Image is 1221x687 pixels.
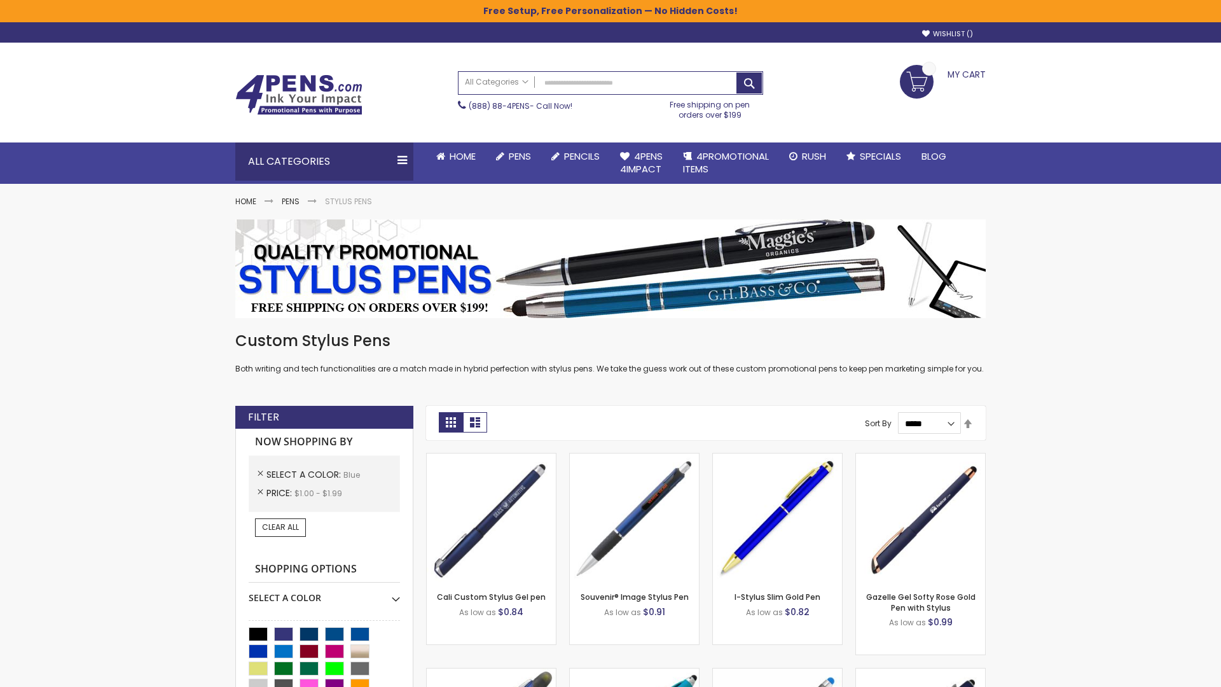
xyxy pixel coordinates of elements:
[266,487,294,499] span: Price
[235,142,413,181] div: All Categories
[235,331,986,351] h1: Custom Stylus Pens
[779,142,836,170] a: Rush
[866,592,976,613] a: Gazelle Gel Softy Rose Gold Pen with Stylus
[683,149,769,176] span: 4PROMOTIONAL ITEMS
[856,454,985,583] img: Gazelle Gel Softy Rose Gold Pen with Stylus-Blue
[235,331,986,375] div: Both writing and tech functionalities are a match made in hybrid perfection with stylus pens. We ...
[249,429,400,455] strong: Now Shopping by
[486,142,541,170] a: Pens
[836,142,911,170] a: Specials
[266,468,343,481] span: Select A Color
[509,149,531,163] span: Pens
[713,454,842,583] img: I-Stylus Slim Gold-Blue
[469,101,572,111] span: - Call Now!
[673,142,779,184] a: 4PROMOTIONALITEMS
[860,149,901,163] span: Specials
[427,453,556,464] a: Cali Custom Stylus Gel pen-Blue
[746,607,783,618] span: As low as
[570,454,699,583] img: Souvenir® Image Stylus Pen-Blue
[255,518,306,536] a: Clear All
[235,196,256,207] a: Home
[249,556,400,583] strong: Shopping Options
[785,606,810,618] span: $0.82
[802,149,826,163] span: Rush
[856,453,985,464] a: Gazelle Gel Softy Rose Gold Pen with Stylus-Blue
[921,149,946,163] span: Blog
[928,616,953,628] span: $0.99
[235,74,362,115] img: 4Pens Custom Pens and Promotional Products
[610,142,673,184] a: 4Pens4impact
[541,142,610,170] a: Pencils
[439,412,463,433] strong: Grid
[465,77,528,87] span: All Categories
[450,149,476,163] span: Home
[564,149,600,163] span: Pencils
[570,453,699,464] a: Souvenir® Image Stylus Pen-Blue
[581,592,689,602] a: Souvenir® Image Stylus Pen
[325,196,372,207] strong: Stylus Pens
[713,453,842,464] a: I-Stylus Slim Gold-Blue
[262,522,299,532] span: Clear All
[735,592,820,602] a: I-Stylus Slim Gold Pen
[570,668,699,679] a: Neon Stylus Highlighter-Pen Combo-Blue
[248,410,279,424] strong: Filter
[865,418,892,429] label: Sort By
[437,592,546,602] a: Cali Custom Stylus Gel pen
[657,95,764,120] div: Free shipping on pen orders over $199
[427,454,556,583] img: Cali Custom Stylus Gel pen-Blue
[282,196,300,207] a: Pens
[856,668,985,679] a: Custom Soft Touch® Metal Pens with Stylus-Blue
[343,469,360,480] span: Blue
[498,606,523,618] span: $0.84
[889,617,926,628] span: As low as
[911,142,956,170] a: Blog
[604,607,641,618] span: As low as
[294,488,342,499] span: $1.00 - $1.99
[469,101,530,111] a: (888) 88-4PENS
[713,668,842,679] a: Islander Softy Gel with Stylus - ColorJet Imprint-Blue
[643,606,665,618] span: $0.91
[459,72,535,93] a: All Categories
[427,668,556,679] a: Souvenir® Jalan Highlighter Stylus Pen Combo-Blue
[922,29,973,39] a: Wishlist
[620,149,663,176] span: 4Pens 4impact
[426,142,486,170] a: Home
[459,607,496,618] span: As low as
[249,583,400,604] div: Select A Color
[235,219,986,318] img: Stylus Pens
